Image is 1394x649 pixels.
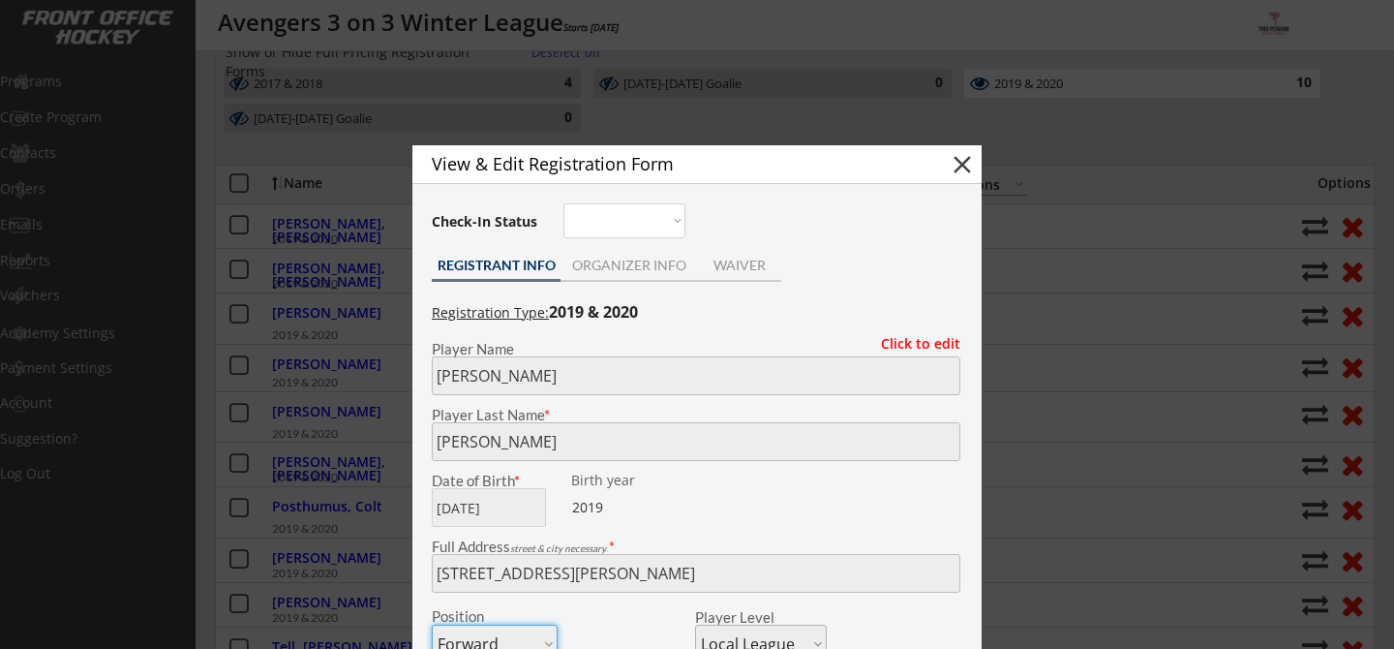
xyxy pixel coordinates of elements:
[432,408,960,422] div: Player Last Name
[948,150,977,179] button: close
[866,337,960,351] div: Click to edit
[695,610,827,625] div: Player Level
[571,474,692,488] div: We are transitioning the system to collect and store date of birth instead of just birth year to ...
[432,609,531,624] div: Position
[572,498,693,517] div: 2019
[432,155,914,172] div: View & Edit Registration Form
[432,342,960,356] div: Player Name
[697,259,781,272] div: WAIVER
[432,554,960,593] input: Street, City, Province/State
[549,301,638,323] strong: 2019 & 2020
[510,542,606,554] em: street & city necessary
[432,474,558,488] div: Date of Birth
[432,303,549,322] u: Registration Type:
[432,215,541,229] div: Check-In Status
[432,540,960,554] div: Full Address
[571,474,692,487] div: Birth year
[561,259,697,272] div: ORGANIZER INFO
[432,259,561,272] div: REGISTRANT INFO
